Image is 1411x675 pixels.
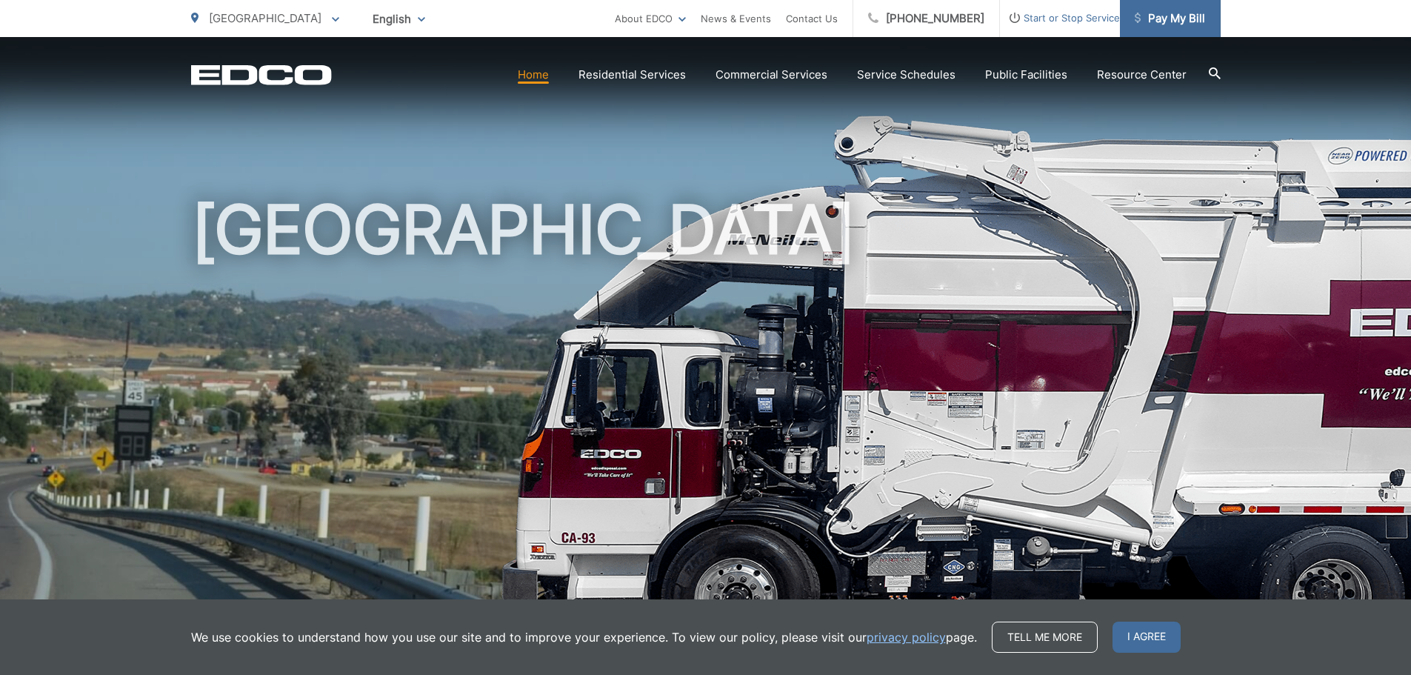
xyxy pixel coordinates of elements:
[1097,66,1187,84] a: Resource Center
[701,10,771,27] a: News & Events
[191,628,977,646] p: We use cookies to understand how you use our site and to improve your experience. To view our pol...
[191,193,1221,662] h1: [GEOGRAPHIC_DATA]
[1135,10,1205,27] span: Pay My Bill
[209,11,321,25] span: [GEOGRAPHIC_DATA]
[1113,622,1181,653] span: I agree
[191,64,332,85] a: EDCD logo. Return to the homepage.
[992,622,1098,653] a: Tell me more
[361,6,436,32] span: English
[518,66,549,84] a: Home
[985,66,1067,84] a: Public Facilities
[715,66,827,84] a: Commercial Services
[857,66,955,84] a: Service Schedules
[867,628,946,646] a: privacy policy
[786,10,838,27] a: Contact Us
[615,10,686,27] a: About EDCO
[578,66,686,84] a: Residential Services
